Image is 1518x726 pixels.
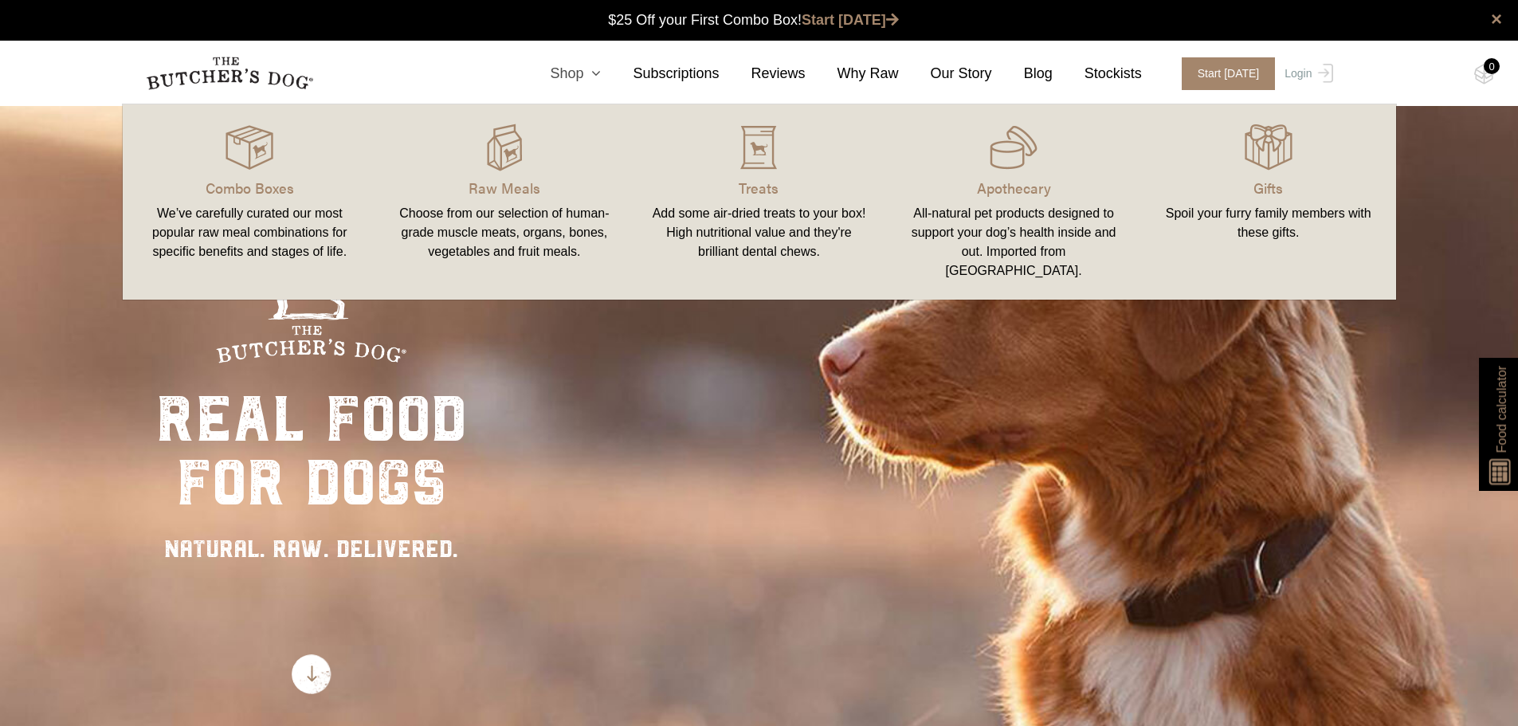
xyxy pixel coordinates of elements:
a: Raw Meals Choose from our selection of human-grade muscle meats, organs, bones, vegetables and fr... [377,120,632,284]
span: Start [DATE] [1182,57,1276,90]
p: Gifts [1160,177,1377,198]
a: Shop [518,63,601,84]
a: Reviews [720,63,806,84]
a: Subscriptions [601,63,719,84]
img: TBD_Cart-Empty.png [1474,64,1494,84]
a: Why Raw [806,63,899,84]
a: Our Story [899,63,992,84]
a: Combo Boxes We’ve carefully curated our most popular raw meal combinations for specific benefits ... [123,120,378,284]
div: NATURAL. RAW. DELIVERED. [156,531,467,567]
span: Food calculator [1492,366,1511,453]
a: Blog [992,63,1053,84]
div: All-natural pet products designed to support your dog’s health inside and out. Imported from [GEO... [905,204,1122,281]
a: Apothecary All-natural pet products designed to support your dog’s health inside and out. Importe... [886,120,1141,284]
p: Treats [651,177,868,198]
p: Apothecary [905,177,1122,198]
p: Raw Meals [396,177,613,198]
a: Start [DATE] [802,12,899,28]
div: Spoil your furry family members with these gifts. [1160,204,1377,242]
a: close [1491,10,1502,29]
a: Login [1281,57,1332,90]
div: Add some air-dried treats to your box! High nutritional value and they're brilliant dental chews. [651,204,868,261]
div: 0 [1484,58,1500,74]
p: Combo Boxes [142,177,359,198]
a: Stockists [1053,63,1142,84]
a: Start [DATE] [1166,57,1281,90]
div: real food for dogs [156,387,467,515]
div: Choose from our selection of human-grade muscle meats, organs, bones, vegetables and fruit meals. [396,204,613,261]
div: We’ve carefully curated our most popular raw meal combinations for specific benefits and stages o... [142,204,359,261]
a: Gifts Spoil your furry family members with these gifts. [1141,120,1396,284]
a: Treats Add some air-dried treats to your box! High nutritional value and they're brilliant dental... [632,120,887,284]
